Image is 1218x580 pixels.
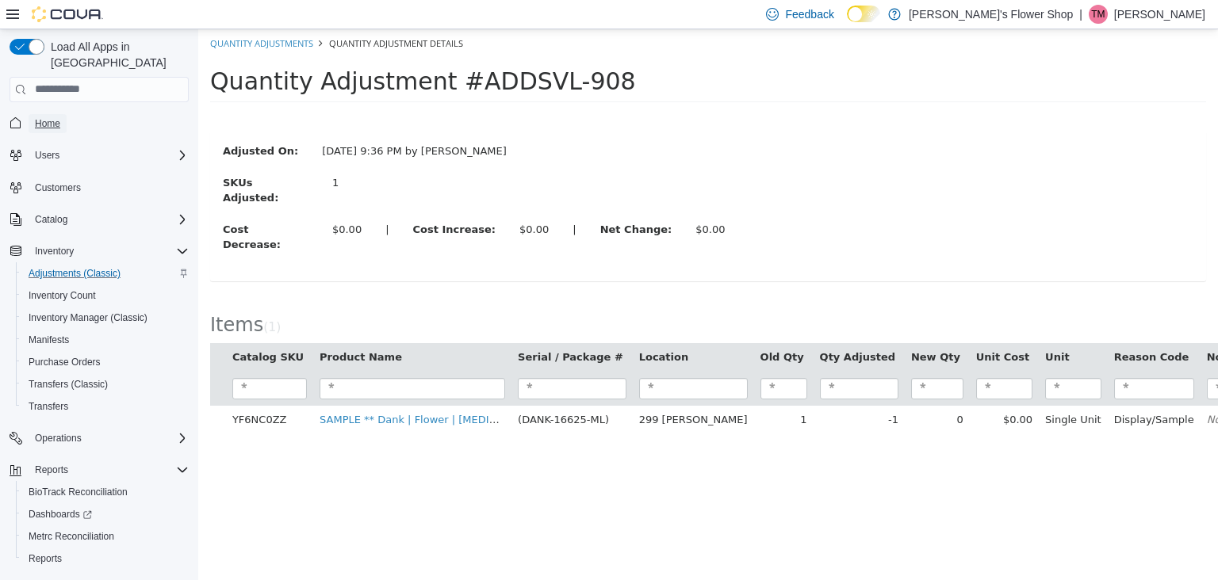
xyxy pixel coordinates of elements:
[29,267,121,280] span: Adjustments (Classic)
[3,176,195,199] button: Customers
[29,311,147,324] span: Inventory Manager (Classic)
[16,284,195,307] button: Inventory Count
[22,375,114,394] a: Transfers (Classic)
[29,210,74,229] button: Catalog
[3,144,195,166] button: Users
[65,291,82,305] small: ( )
[22,308,189,327] span: Inventory Manager (Classic)
[35,149,59,162] span: Users
[22,286,189,305] span: Inventory Count
[13,193,122,223] label: Cost Decrease:
[622,320,700,336] button: Qty Adjusted
[29,460,189,479] span: Reports
[772,376,841,405] td: $0.00
[29,289,96,302] span: Inventory Count
[16,525,195,548] button: Metrc Reconciliation
[16,503,195,525] a: Dashboards
[321,193,350,208] div: $0.00
[22,264,189,283] span: Adjustments (Classic)
[16,307,195,329] button: Inventory Manager (Classic)
[131,8,265,20] span: Quantity Adjustment Details
[22,483,189,502] span: BioTrack Reconciliation
[35,181,81,194] span: Customers
[22,353,107,372] a: Purchase Orders
[22,375,189,394] span: Transfers (Classic)
[121,320,207,336] button: Product Name
[320,320,428,336] button: Serial / Package #
[13,114,112,130] label: Adjusted On:
[35,117,60,130] span: Home
[29,113,189,133] span: Home
[22,397,75,416] a: Transfers
[847,320,874,336] button: Unit
[29,242,189,261] span: Inventory
[29,334,69,346] span: Manifests
[1114,5,1205,24] p: [PERSON_NAME]
[29,178,87,197] a: Customers
[441,384,550,396] span: 299 [PERSON_NAME]
[16,481,195,503] button: BioTrack Reconciliation
[29,486,128,498] span: BioTrack Reconciliation
[22,527,189,546] span: Metrc Reconciliation
[16,351,195,373] button: Purchase Orders
[910,376,1002,405] td: Display/Sample
[35,432,82,445] span: Operations
[3,459,195,481] button: Reports
[29,114,67,133] a: Home
[29,378,108,391] span: Transfers (Classic)
[1091,5,1105,24] span: TM
[134,146,276,162] div: 1
[22,549,68,568] a: Reports
[556,376,615,405] td: 1
[707,376,772,405] td: 0
[112,114,320,130] div: [DATE] 9:36 PM by [PERSON_NAME]
[3,240,195,262] button: Inventory
[29,552,62,565] span: Reports
[29,177,189,197] span: Customers
[22,505,98,524] a: Dashboards
[12,8,115,20] a: Quantity Adjustments
[22,527,121,546] a: Metrc Reconciliation
[16,395,195,418] button: Transfers
[44,39,189,71] span: Load All Apps in [GEOGRAPHIC_DATA]
[29,356,101,368] span: Purchase Orders
[22,264,127,283] a: Adjustments (Classic)
[134,193,163,208] div: $0.00
[35,245,74,258] span: Inventory
[615,376,707,405] td: -1
[29,429,88,448] button: Operations
[16,373,195,395] button: Transfers (Classic)
[785,6,833,22] span: Feedback
[34,320,109,336] button: Catalog SKU
[22,483,134,502] a: BioTrack Reconciliation
[29,210,189,229] span: Catalog
[1079,5,1082,24] p: |
[390,193,486,208] label: Net Change:
[22,308,154,327] a: Inventory Manager (Classic)
[22,330,189,349] span: Manifests
[841,376,910,405] td: Single Unit
[121,384,376,396] a: SAMPLE ** Dank | Flower | [MEDICAL_DATA] | 14g
[909,5,1073,24] p: [PERSON_NAME]'s Flower Shop
[70,291,78,305] span: 1
[16,329,195,351] button: Manifests
[35,213,67,226] span: Catalog
[22,549,189,568] span: Reports
[847,6,880,22] input: Dark Mode
[313,376,435,405] td: (DANK-16625-ML)
[29,530,114,543] span: Metrc Reconciliation
[29,242,80,261] button: Inventory
[22,353,189,372] span: Purchase Orders
[562,320,609,336] button: Old Qty
[22,505,189,524] span: Dashboards
[32,6,103,22] img: Cova
[362,193,389,208] label: |
[3,112,195,135] button: Home
[12,38,438,66] span: Quantity Adjustment #ADDSVL-908
[3,427,195,449] button: Operations
[497,193,527,208] div: $0.00
[1009,320,1045,336] button: Notes
[441,320,493,336] button: Location
[16,262,195,284] button: Adjustments (Classic)
[3,208,195,231] button: Catalog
